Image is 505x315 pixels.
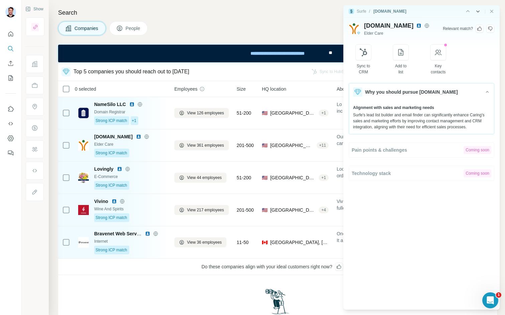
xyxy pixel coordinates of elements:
div: Elder Care [94,141,166,147]
span: People [126,25,141,32]
button: Quick start [5,28,16,40]
div: E-Commerce [94,174,166,180]
img: Logo of caring.com [349,23,359,34]
span: Employees [174,86,197,92]
div: + 1 [319,110,329,116]
span: 🇺🇸 [262,110,268,116]
span: 🇺🇸 [262,142,268,149]
button: Show [21,4,48,14]
button: Feedback [5,147,16,159]
img: LinkedIn logo [129,102,135,107]
button: Use Surfe API [5,118,16,130]
span: View 44 employees [187,175,222,181]
span: About [337,86,349,92]
div: Coming soon [464,146,491,154]
div: Relevant match ? [443,26,473,32]
span: 🇨🇦 [262,239,268,246]
span: Vivino empowers people to enjoy wine to the fullest. Wine is about so much more than just a great... [337,198,436,211]
span: Strong ICP match [96,150,127,156]
span: View 217 employees [187,207,224,213]
span: Elder Care [364,30,383,36]
div: Top 5 companies you should reach out to [DATE] [73,68,189,76]
img: LinkedIn logo [136,134,141,139]
span: Local florists are losing customers and profits to order gatherers because their websites are har... [337,166,436,179]
span: 201-500 [237,207,254,213]
span: Strong ICP match [96,182,127,188]
div: Key contacts [431,63,446,75]
button: Pain points & challengesComing soon [349,143,494,157]
span: HQ location [262,86,286,92]
iframe: Banner [58,45,497,62]
span: [GEOGRAPHIC_DATA], [GEOGRAPHIC_DATA] [270,207,316,213]
img: Logo of NameSilo LLC [78,108,89,118]
button: Dashboard [5,132,16,144]
span: +1 [132,118,137,124]
span: 1 [496,292,501,298]
span: Strong ICP match [96,215,127,221]
div: Add to list [393,63,409,75]
span: Vivino [94,198,108,205]
span: Size [237,86,246,92]
button: View 126 employees [174,108,229,118]
span: Why you should pursue [DOMAIN_NAME] [365,89,458,95]
span: Once upon a time on an island far, far away.... It all started back in [DATE]. [PERSON_NAME], our... [337,230,436,244]
img: LinkedIn avatar [416,23,422,28]
img: Avatar [5,7,16,17]
img: Logo of Lovingly [78,172,89,183]
span: View 126 employees [187,110,224,116]
button: Search [5,43,16,55]
span: 🇺🇸 [262,207,268,213]
span: 🇺🇸 [262,174,268,181]
li: / [369,8,370,14]
img: Logo of Bravenet Web Services [78,237,89,248]
button: View 44 employees [174,173,226,183]
button: Side panel - Previous [465,8,471,15]
span: Lovingly [94,166,114,172]
span: View 36 employees [187,239,222,245]
div: Do these companies align with your ideal customers right now? [58,259,497,275]
div: Domain Registrar [94,109,166,115]
button: Side panel - Next [475,8,481,15]
div: Surfe's lead list builder and email finder can significantly enhance Caring's sales and marketing... [353,112,490,130]
img: LinkedIn logo [145,231,150,236]
img: LinkedIn logo [117,166,122,172]
span: View 361 employees [187,142,224,148]
span: 11-50 [237,239,249,246]
div: Surfe [357,8,366,14]
img: Surfe Logo [349,9,354,14]
img: LinkedIn logo [112,199,117,204]
span: Technology stack [352,170,391,177]
button: Use Surfe on LinkedIn [5,103,16,115]
span: Strong ICP match [96,247,127,253]
div: | [485,8,486,14]
span: [DOMAIN_NAME] [364,21,413,30]
button: Technology stackComing soon [349,166,494,181]
span: 201-500 [237,142,254,149]
div: Sync to CRM [356,63,371,75]
div: Internet [94,238,166,244]
span: [DOMAIN_NAME] [94,133,133,140]
span: 51-200 [237,110,251,116]
img: Logo of Vivino [78,205,89,215]
div: + 4 [319,207,329,213]
div: Coming soon [464,169,491,177]
span: 0 selected [75,86,96,92]
span: Lo IPS Dolor, sit ametc ad Eli sedd eiusmodtem inc utla etdo magn aliq en AD minimvenia quisnos, ... [337,101,436,114]
button: View 361 employees [174,140,229,150]
div: [DOMAIN_NAME] [373,8,406,14]
span: Our mission: To help as many seniors & their caregivers as possible through empathetic, expert gu... [337,133,436,147]
button: View 217 employees [174,205,229,215]
span: Pain points & challenges [352,147,407,153]
span: [GEOGRAPHIC_DATA], [US_STATE] [270,174,316,181]
img: Logo of caring.com [78,140,89,151]
span: [GEOGRAPHIC_DATA], [GEOGRAPHIC_DATA] [270,142,314,149]
h4: Search [58,8,497,17]
span: Companies [74,25,99,32]
div: Wine And Spirits [94,206,166,212]
iframe: Intercom live chat [482,292,498,308]
span: [GEOGRAPHIC_DATA], [GEOGRAPHIC_DATA] [270,239,329,246]
span: Bravenet Web Services [94,231,146,236]
span: Strong ICP match [96,118,127,124]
